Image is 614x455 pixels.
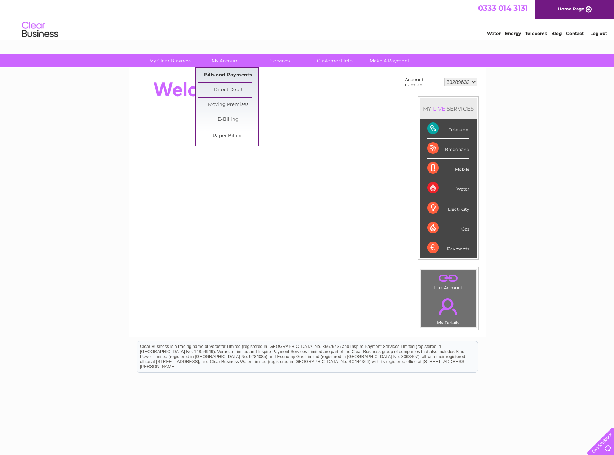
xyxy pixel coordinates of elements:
div: Water [427,178,469,198]
a: My Account [195,54,255,67]
a: Direct Debit [198,83,258,97]
a: . [423,272,474,284]
a: Water [487,31,501,36]
a: Bills and Payments [198,68,258,82]
td: Link Account [420,269,476,292]
img: logo.png [22,19,58,41]
a: Moving Premises [198,98,258,112]
a: Make A Payment [360,54,419,67]
div: Payments [427,238,469,258]
div: Mobile [427,159,469,178]
a: Customer Help [305,54,365,67]
a: E-Billing [198,112,258,127]
a: 0333 014 3131 [478,4,528,13]
td: Account number [403,75,442,89]
a: Telecoms [525,31,547,36]
div: Telecoms [427,119,469,139]
div: Clear Business is a trading name of Verastar Limited (registered in [GEOGRAPHIC_DATA] No. 3667643... [137,4,478,35]
div: LIVE [432,105,447,112]
a: Log out [590,31,607,36]
a: Energy [505,31,521,36]
div: MY SERVICES [420,98,477,119]
a: . [423,294,474,319]
td: My Details [420,292,476,327]
a: Services [250,54,310,67]
a: Paper Billing [198,129,258,143]
div: Gas [427,218,469,238]
a: Blog [551,31,562,36]
a: My Clear Business [141,54,200,67]
div: Electricity [427,198,469,218]
a: Contact [566,31,584,36]
div: Broadband [427,139,469,159]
